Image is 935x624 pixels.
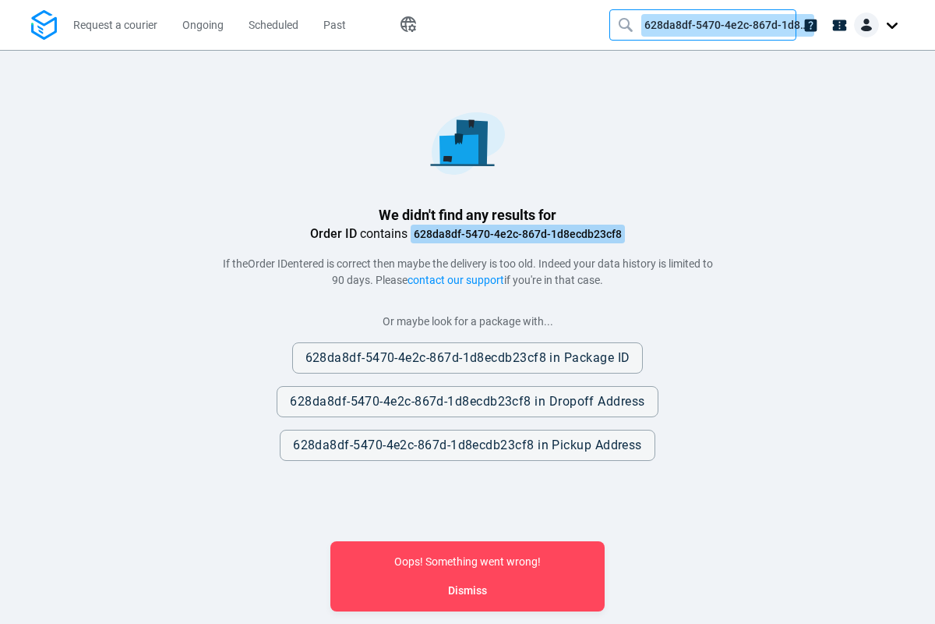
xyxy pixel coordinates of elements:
button: Dismiss [448,583,487,599]
span: 628da8df-5470-4e2c-867d-1d8ecdb23cf8 [305,352,630,364]
img: Logo [31,10,57,41]
span: in [538,439,549,452]
span: 628da8df-5470-4e2c-867d-1d8ecdb23cf8 [293,439,642,452]
button: 628da8df-5470-4e2c-867d-1d8ecdb23cf8 in Pickup Address [280,430,655,461]
button: 628da8df-5470-4e2c-867d-1d8ecdb23cf8 in Package ID [292,342,644,374]
span: Dropoff Address [549,395,645,408]
span: 628da8df-5470-4e2c-867d-1d8ecdb23cf8 [411,225,625,243]
span: Or maybe look for a package with... [383,315,553,328]
img: Client [854,12,879,37]
span: Past [323,19,346,31]
span: 628da8df-5470-4e2c-867d-1d8ecdb23cf8 [641,14,814,37]
span: contains [360,226,408,241]
div: 628da8df-5470-4e2c-867d-1d8ecdb23cf8 [641,10,814,40]
span: Ongoing [182,19,224,31]
span: If the entered is correct then maybe the delivery is too old. Indeed your data history is limited... [223,257,713,286]
img: No results found [430,112,505,175]
span: Order ID [248,257,288,270]
button: 628da8df-5470-4e2c-867d-1d8ecdb23cf8 in Dropoff Address [277,386,658,417]
span: in [535,395,545,408]
span: Pickup Address [552,439,641,452]
span: 628da8df-5470-4e2c-867d-1d8ecdb23cf8 [290,395,644,408]
span: Request a courier [73,19,157,31]
span: in [549,352,560,364]
span: contact our support [408,274,504,286]
span: Scheduled [249,19,298,31]
h1: We didn't find any results for [379,206,556,225]
span: Package ID [564,352,630,364]
span: Order ID [310,226,357,241]
div: Oops! Something went wrong! [343,554,592,570]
